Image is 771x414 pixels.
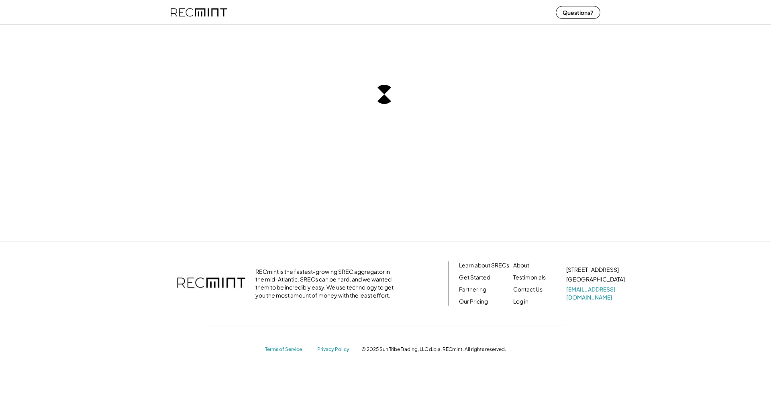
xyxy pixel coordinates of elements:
[171,2,227,23] img: recmint-logotype%403x%20%281%29.jpeg
[556,6,600,19] button: Questions?
[513,261,529,269] a: About
[459,286,486,294] a: Partnering
[265,346,309,353] a: Terms of Service
[459,273,490,281] a: Get Started
[566,286,626,301] a: [EMAIL_ADDRESS][DOMAIN_NAME]
[255,268,398,299] div: RECmint is the fastest-growing SREC aggregator in the mid-Atlantic. SRECs can be hard, and we wan...
[566,266,619,274] div: [STREET_ADDRESS]
[513,273,546,281] a: Testimonials
[459,298,488,306] a: Our Pricing
[513,298,528,306] a: Log in
[513,286,543,294] a: Contact Us
[177,269,245,298] img: recmint-logotype%403x.png
[361,346,506,353] div: © 2025 Sun Tribe Trading, LLC d.b.a. RECmint. All rights reserved.
[459,261,509,269] a: Learn about SRECs
[317,346,353,353] a: Privacy Policy
[566,275,625,283] div: [GEOGRAPHIC_DATA]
